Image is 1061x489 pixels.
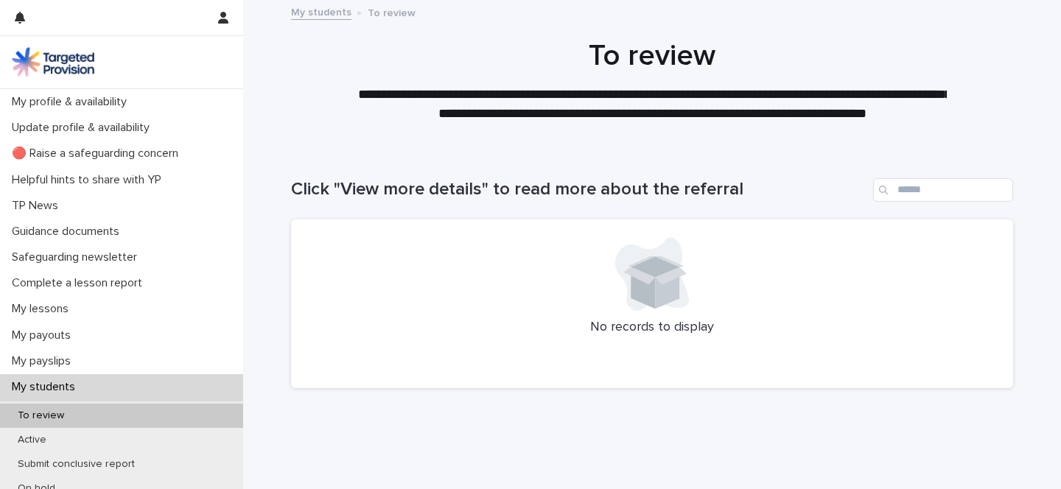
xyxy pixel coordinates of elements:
p: My lessons [6,302,80,316]
h1: Click "View more details" to read more about the referral [291,179,867,200]
p: Safeguarding newsletter [6,250,149,264]
p: Complete a lesson report [6,276,154,290]
p: Active [6,434,58,446]
p: My payslips [6,354,83,368]
p: My students [6,380,87,394]
p: Guidance documents [6,225,131,239]
p: My profile & availability [6,95,139,109]
p: TP News [6,199,70,213]
input: Search [873,178,1013,202]
p: Submit conclusive report [6,458,147,471]
p: To review [6,409,76,422]
p: Update profile & availability [6,121,161,135]
p: 🔴 Raise a safeguarding concern [6,147,190,161]
h1: To review [291,38,1013,74]
p: My payouts [6,328,83,342]
p: To review [368,4,416,20]
img: M5nRWzHhSzIhMunXDL62 [12,47,94,77]
p: No records to display [309,320,995,336]
a: My students [291,3,351,20]
p: Helpful hints to share with YP [6,173,173,187]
